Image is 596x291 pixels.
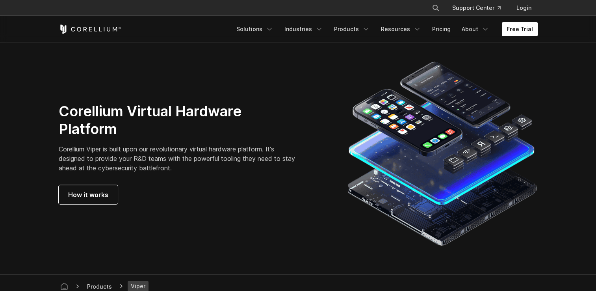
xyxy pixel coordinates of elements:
a: About [457,22,494,36]
a: Free Trial [502,22,538,36]
a: Pricing [427,22,455,36]
button: Search [429,1,443,15]
img: Corellium Virtual hardware platform for iOS and Android devices [347,58,537,249]
p: Corellium Viper is built upon our revolutionary virtual hardware platform. It's designed to provi... [59,144,302,173]
div: Navigation Menu [422,1,538,15]
h2: Corellium Virtual Hardware Platform [59,103,302,138]
a: Resources [376,22,426,36]
a: Login [510,1,538,15]
div: Navigation Menu [232,22,538,36]
a: How it works [59,185,118,204]
div: Products [84,282,115,291]
a: Industries [280,22,328,36]
span: How it works [68,190,108,200]
a: Support Center [446,1,507,15]
a: Products [329,22,375,36]
a: Corellium Home [59,24,121,34]
a: Solutions [232,22,278,36]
